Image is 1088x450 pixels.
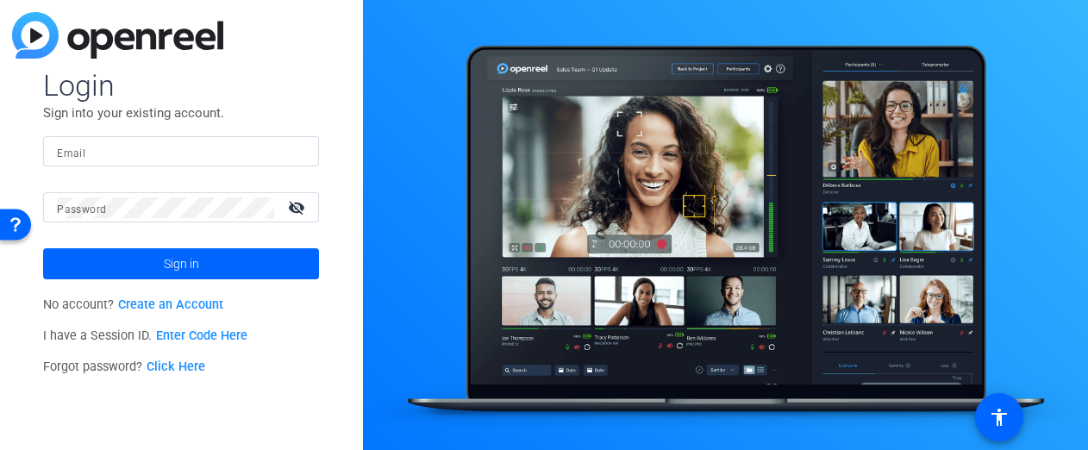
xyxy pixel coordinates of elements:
span: No account? [43,297,223,312]
span: Sign in [164,242,199,285]
a: Click Here [147,359,205,374]
img: blue-gradient.svg [12,12,223,59]
span: Login [43,67,319,103]
span: Forgot password? [43,359,205,374]
mat-label: Password [57,203,106,216]
span: I have a Session ID. [43,328,247,343]
button: Sign in [43,248,319,279]
mat-label: Email [57,147,85,159]
iframe: Drift Widget Chat Controller [757,343,1067,429]
a: Enter Code Here [156,328,247,343]
a: Create an Account [118,297,223,312]
p: Sign into your existing account. [43,103,319,122]
input: Enter Email Address [57,141,305,162]
mat-icon: visibility_off [278,195,319,220]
